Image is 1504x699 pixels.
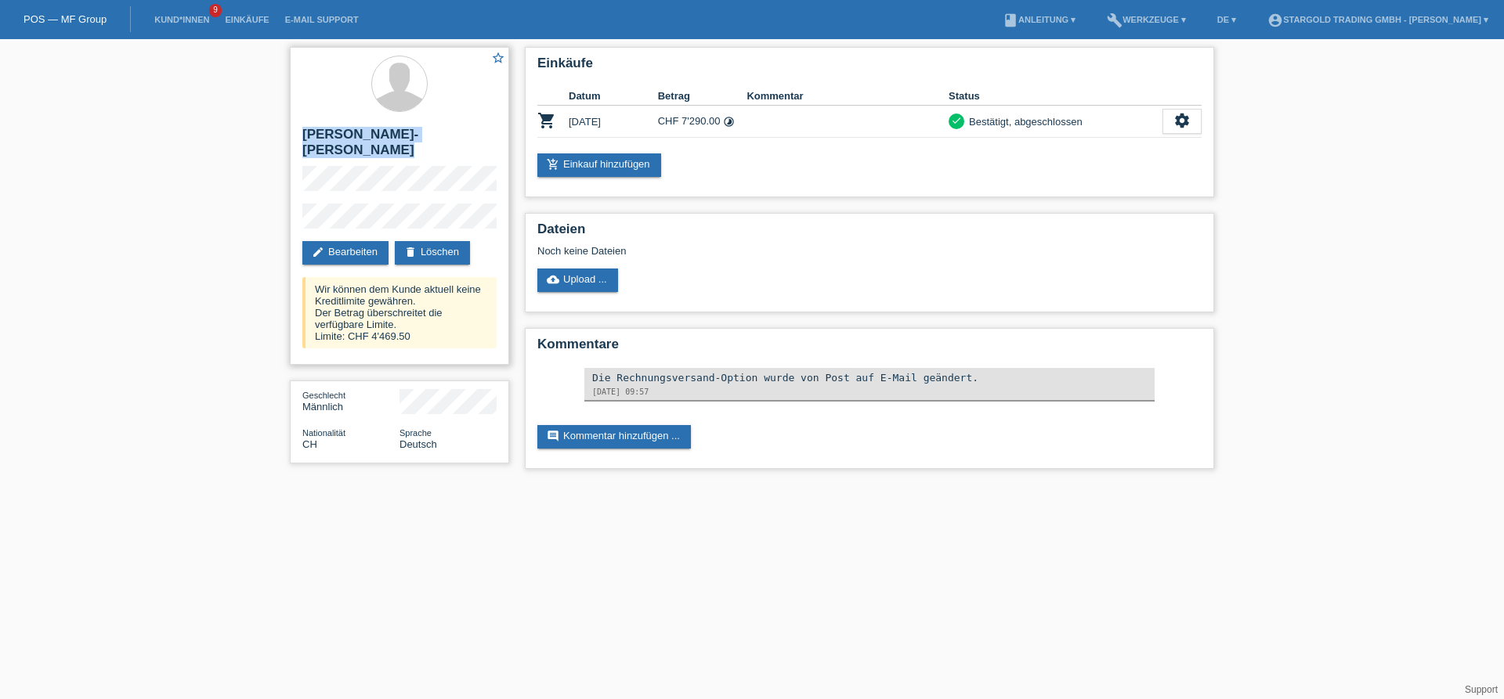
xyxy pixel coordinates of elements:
[964,113,1083,130] div: Bestätigt, abgeschlossen
[312,246,324,258] i: edit
[209,4,222,17] span: 9
[547,430,559,442] i: comment
[592,387,1147,396] div: [DATE] 09:57
[23,13,107,25] a: POS — MF Group
[302,391,345,400] span: Geschlecht
[1173,112,1191,129] i: settings
[723,116,735,128] i: Fixe Raten (48 Raten)
[537,153,661,177] a: add_shopping_cartEinkauf hinzufügen
[995,15,1083,24] a: bookAnleitung ▾
[491,51,505,67] a: star_border
[951,115,962,126] i: check
[949,87,1162,106] th: Status
[399,428,432,438] span: Sprache
[302,277,497,348] div: Wir können dem Kunde aktuell keine Kreditlimite gewähren. Der Betrag überschreitet die verfügbare...
[302,389,399,413] div: Männlich
[537,245,1016,257] div: Noch keine Dateien
[1003,13,1018,28] i: book
[395,241,470,265] a: deleteLöschen
[146,15,217,24] a: Kund*innen
[302,428,345,438] span: Nationalität
[569,106,658,138] td: [DATE]
[569,87,658,106] th: Datum
[1099,15,1194,24] a: buildWerkzeuge ▾
[537,222,1202,245] h2: Dateien
[1260,15,1496,24] a: account_circleStargold Trading GmbH - [PERSON_NAME] ▾
[217,15,277,24] a: Einkäufe
[404,246,417,258] i: delete
[1465,684,1498,695] a: Support
[1267,13,1283,28] i: account_circle
[302,438,317,450] span: Schweiz
[547,273,559,286] i: cloud_upload
[747,87,949,106] th: Kommentar
[399,438,437,450] span: Deutsch
[592,372,1147,384] div: Die Rechnungsversand-Option wurde von Post auf E-Mail geändert.
[537,425,691,449] a: commentKommentar hinzufügen ...
[1107,13,1123,28] i: build
[537,268,618,292] a: cloud_uploadUpload ...
[491,51,505,65] i: star_border
[537,56,1202,79] h2: Einkäufe
[302,241,389,265] a: editBearbeiten
[537,111,556,130] i: POSP00019914
[1209,15,1244,24] a: DE ▾
[302,127,497,166] h2: [PERSON_NAME]-[PERSON_NAME]
[547,158,559,171] i: add_shopping_cart
[658,106,747,138] td: CHF 7'290.00
[277,15,367,24] a: E-Mail Support
[658,87,747,106] th: Betrag
[537,337,1202,360] h2: Kommentare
